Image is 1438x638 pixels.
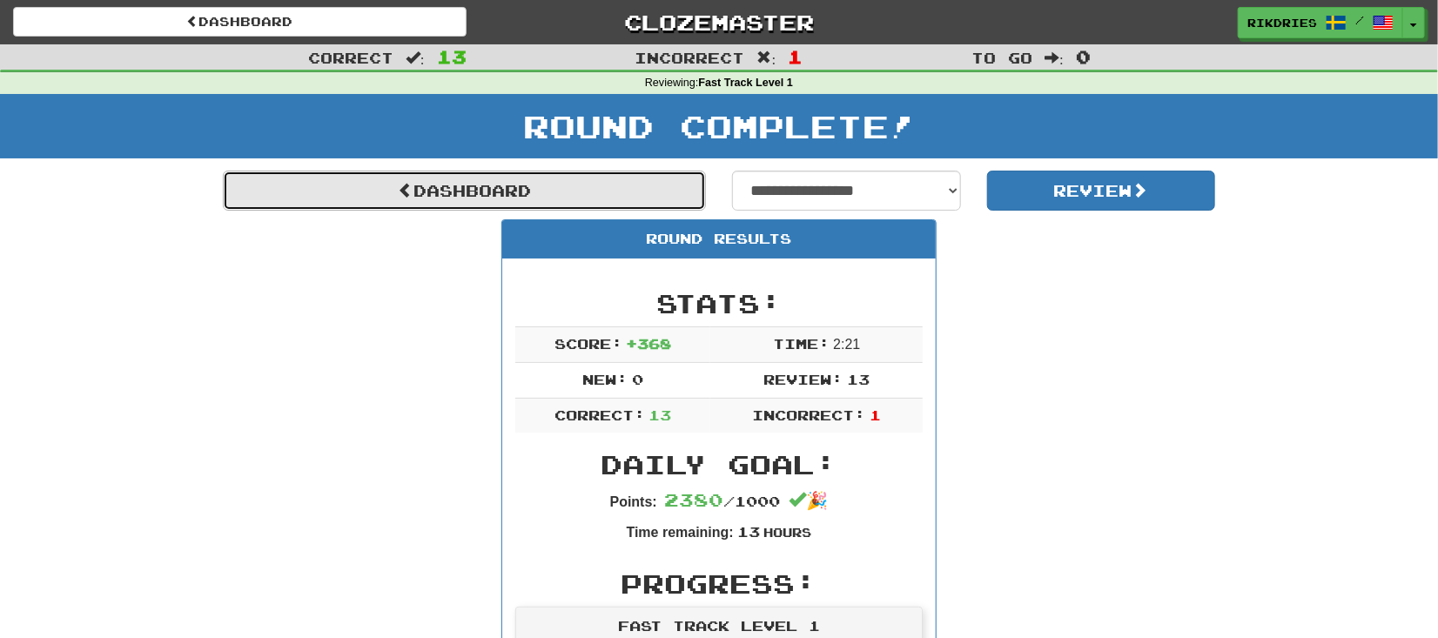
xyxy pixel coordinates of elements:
span: New: [582,371,628,387]
span: 13 [437,46,467,67]
span: Correct: [554,406,645,423]
span: 2380 [664,489,723,510]
span: Correct [308,49,393,66]
h2: Progress: [515,569,923,598]
span: Review: [763,371,843,387]
span: 1 [788,46,803,67]
a: rikdries / [1238,7,1403,38]
span: 0 [1076,46,1091,67]
span: 13 [737,523,760,540]
h1: Round Complete! [6,109,1432,144]
strong: Points: [610,494,657,509]
span: 13 [847,371,870,387]
span: : [406,50,425,65]
span: Incorrect [635,49,745,66]
span: Incorrect: [752,406,865,423]
span: 0 [632,371,643,387]
strong: Fast Track Level 1 [699,77,794,89]
h2: Daily Goal: [515,450,923,479]
span: : [1045,50,1064,65]
span: Score: [554,335,622,352]
button: Review [987,171,1216,211]
span: 1 [870,406,881,423]
a: Dashboard [13,7,467,37]
strong: Time remaining: [627,525,734,540]
span: 2 : 21 [833,337,860,352]
span: 13 [648,406,671,423]
div: Round Results [502,220,936,259]
span: Time: [773,335,830,352]
span: / [1355,14,1364,26]
h2: Stats: [515,289,923,318]
span: rikdries [1247,15,1317,30]
span: To go [971,49,1032,66]
a: Clozemaster [493,7,946,37]
span: : [757,50,776,65]
span: + 368 [626,335,671,352]
span: 🎉 [789,491,828,510]
small: Hours [763,525,811,540]
a: Dashboard [223,171,706,211]
span: / 1000 [664,493,780,509]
